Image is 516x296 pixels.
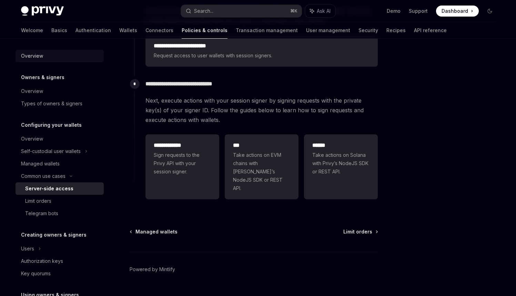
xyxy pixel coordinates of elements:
a: Limit orders [16,195,104,207]
div: Managed wallets [21,160,60,168]
a: Policies & controls [182,22,227,39]
a: Dashboard [436,6,479,17]
div: Self-custodial user wallets [21,147,81,155]
div: Server-side access [25,184,73,193]
button: Toggle dark mode [484,6,495,17]
a: User management [306,22,350,39]
span: Managed wallets [135,228,178,235]
a: **** **** ***Sign requests to the Privy API with your session signer. [145,134,219,199]
a: Wallets [119,22,137,39]
span: ⌘ K [290,8,297,14]
a: API reference [414,22,447,39]
a: **** *Take actions on Solana with Privy’s NodeJS SDK or REST API. [304,134,378,199]
a: Demo [387,8,401,15]
span: Request access to user wallets with session signers. [154,51,370,60]
a: Overview [16,85,104,97]
h5: Creating owners & signers [21,231,87,239]
button: Ask AI [305,5,335,17]
a: Basics [51,22,67,39]
a: Types of owners & signers [16,97,104,110]
div: Overview [21,52,43,60]
a: Key quorums [16,267,104,280]
span: Limit orders [343,228,372,235]
span: Sign requests to the Privy API with your session signer. [154,151,211,176]
a: Welcome [21,22,43,39]
span: Dashboard [442,8,468,15]
div: Search... [194,7,213,15]
a: Support [409,8,428,15]
a: Overview [16,50,104,62]
a: Security [358,22,378,39]
a: Authentication [75,22,111,39]
div: Authorization keys [21,257,63,265]
div: Users [21,245,34,253]
a: Connectors [145,22,173,39]
a: Managed wallets [130,228,178,235]
a: Managed wallets [16,157,104,170]
div: Common use cases [21,172,65,180]
h5: Owners & signers [21,73,64,82]
button: Search...⌘K [181,5,302,17]
a: Powered by Mintlify [130,266,175,273]
div: Overview [21,87,43,95]
div: Telegram bots [25,209,58,218]
a: ***Take actions on EVM chains with [PERSON_NAME]’s NodeJS SDK or REST API. [225,134,299,199]
a: Limit orders [343,228,377,235]
div: Key quorums [21,269,51,278]
div: Overview [21,135,43,143]
a: Transaction management [236,22,298,39]
img: dark logo [21,6,64,16]
div: Limit orders [25,197,51,205]
span: Take actions on Solana with Privy’s NodeJS SDK or REST API. [312,151,370,176]
a: Recipes [386,22,406,39]
a: Telegram bots [16,207,104,220]
div: Types of owners & signers [21,99,82,108]
span: Next, execute actions with your session signer by signing requests with the private key(s) of you... [145,96,378,125]
a: Authorization keys [16,255,104,267]
span: Ask AI [317,8,331,15]
h5: Configuring your wallets [21,121,82,129]
a: Server-side access [16,182,104,195]
span: Take actions on EVM chains with [PERSON_NAME]’s NodeJS SDK or REST API. [233,151,290,192]
a: Overview [16,133,104,145]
